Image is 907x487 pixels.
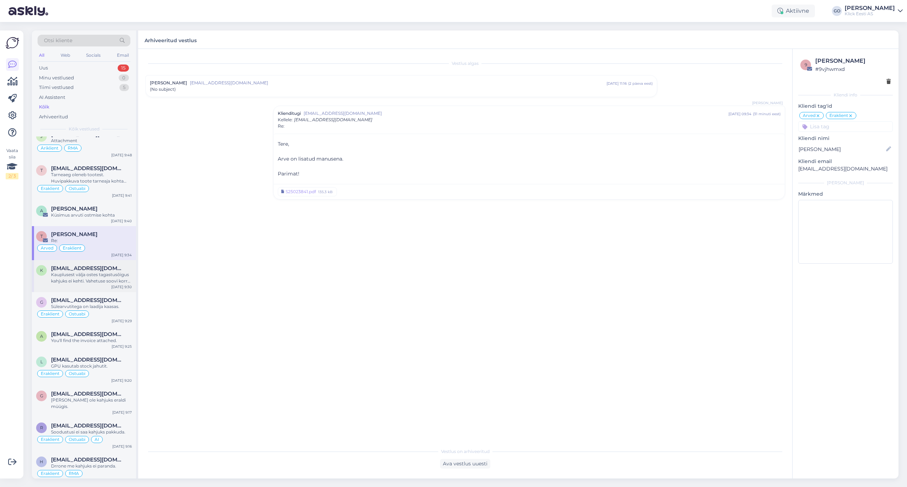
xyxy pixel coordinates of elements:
span: l [40,359,43,364]
span: Re: [278,123,285,129]
div: Vaata siia [6,147,18,179]
span: Äriklient [41,146,58,150]
div: [DATE] 9:40 [111,218,132,224]
div: Uus [39,65,48,72]
div: [PERSON_NAME] [798,180,893,186]
span: (No subject) [150,86,176,93]
div: [DATE] 9:25 [112,344,132,349]
span: Tere, [278,141,289,147]
div: [DATE] 9:11 [113,478,132,483]
div: GO [832,6,842,16]
div: Kõik [39,103,49,111]
span: AI [95,437,99,442]
div: All [38,51,46,60]
div: [PERSON_NAME] [815,57,891,65]
label: Arhiveeritud vestlus [145,35,197,44]
span: Ostuabi [69,312,85,316]
div: [PERSON_NAME] ole kahjuks eraldi müügis. [51,397,132,410]
input: Lisa nimi [799,145,885,153]
span: g [40,300,43,305]
div: [PERSON_NAME] [845,5,895,11]
span: gretevaine@gmail.com [51,391,125,397]
span: k [40,268,43,273]
span: g [40,393,43,398]
div: Kliendi info [798,92,893,98]
span: Vestlus on arhiveeritud [441,448,490,455]
div: Minu vestlused [39,74,74,82]
span: RMA [69,471,79,476]
div: ( 2 päeva eest ) [628,81,653,86]
span: A [40,208,43,213]
div: Küsimus arvuti ostmise kohta [51,212,132,218]
div: [DATE] 9:17 [112,410,132,415]
div: [DATE] 9:16 [112,444,132,449]
span: Eraklient [829,113,848,118]
span: Ostuabi [69,371,85,376]
p: Kliendi email [798,158,893,165]
div: [DATE] 9:34 [111,252,132,258]
img: Askly Logo [6,36,19,50]
span: teanaeliise29@gmail.com [51,165,125,172]
span: Ostuabi [69,186,85,191]
div: Email [116,51,130,60]
div: Aktiivne [772,5,815,17]
div: 135.3 kB [317,189,333,195]
div: [DATE] 9:48 [111,152,132,158]
span: a [40,334,43,339]
span: haggar.doora@gmail.com [51,457,125,463]
p: Kliendi nimi [798,135,893,142]
span: [EMAIL_ADDRESS][DOMAIN_NAME] [294,117,372,122]
span: Eraklient [41,312,60,316]
div: Kauplusest välja ostes tagastusõigus kahjuks ei kehti. Vahetuse soovi korral tuleks pöörduda kaub... [51,272,132,284]
span: Kõik vestlused [69,126,100,132]
div: Ava vestlus uuesti [440,459,490,469]
div: Socials [85,51,102,60]
span: 9 [805,62,807,67]
span: [EMAIL_ADDRESS][DOMAIN_NAME] [190,80,607,86]
div: 2 / 3 [6,173,18,179]
span: Eraklient [41,186,60,191]
div: Attachment [51,138,132,144]
span: Arved [41,246,53,250]
div: ( 31 minuti eest ) [753,111,781,117]
div: You'll find the invoice attached. [51,337,132,344]
span: Arved [803,113,816,118]
div: Sülearvutitega on laadija kaasas. [51,303,132,310]
span: RMA [68,146,78,150]
p: Märkmed [798,190,893,198]
span: Eraklient [63,246,81,250]
div: 5 [119,84,129,91]
div: Drrone me kahjuks ei paranda. [51,463,132,469]
div: [DATE] 11:16 [607,81,627,86]
span: T [40,234,43,239]
span: [PERSON_NAME] [150,80,187,86]
p: [EMAIL_ADDRESS][DOMAIN_NAME] [798,165,893,173]
div: 15 [118,65,129,72]
div: Tiimi vestlused [39,84,74,91]
div: [DATE] 9:41 [112,193,132,198]
div: [DATE] 09:34 [728,111,751,117]
span: Ostuabi [69,437,85,442]
div: GPU kasutab stock jahutit. [51,363,132,369]
div: AI Assistent [39,94,65,101]
div: Arhiveeritud [39,113,68,121]
span: kaido.kalk@hotmail.com [51,265,125,272]
span: Arve on lisatud manusena. [278,156,343,162]
span: Eraklient [41,437,60,442]
a: [PERSON_NAME]Klick Eesti AS [845,5,903,17]
div: Vestlus algas [145,60,785,67]
span: gabrielborissov77@gmail.com [51,297,125,303]
span: Kellele : [278,117,293,122]
div: # 9vjhwmxd [815,65,891,73]
span: Eraklient [41,471,60,476]
input: Lisa tag [798,121,893,132]
div: Tarneaeg oleneb tootest. Huvipakkuva toote tarneaja kohta leiate info tootelehelt ''[GEOGRAPHIC_D... [51,172,132,184]
span: Klienditugi [278,110,301,117]
div: S25023841.pdf [286,189,316,195]
span: h [40,459,43,464]
span: aliceray2911@icloud.com [51,331,125,337]
span: ratsep.annika1995@gmail.com [51,422,125,429]
div: [DATE] 9:20 [111,378,132,383]
span: lohmussass06@gmail.com [51,357,125,363]
div: Re: [51,237,132,244]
